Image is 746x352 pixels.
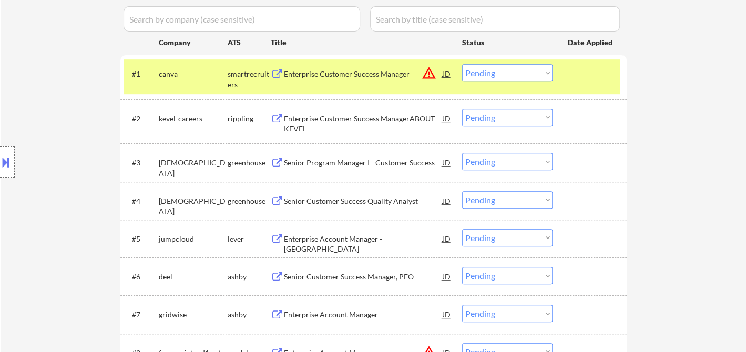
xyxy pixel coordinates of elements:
[124,6,360,32] input: Search by company (case sensitive)
[159,234,228,244] div: jumpcloud
[442,191,452,210] div: JD
[159,196,228,216] div: [DEMOGRAPHIC_DATA]
[159,37,228,48] div: Company
[442,305,452,324] div: JD
[284,69,443,79] div: Enterprise Customer Success Manager
[442,153,452,172] div: JD
[228,196,271,206] div: greenhouse
[462,33,553,51] div: Status
[271,37,452,48] div: Title
[228,37,271,48] div: ATS
[422,66,436,80] button: warning_amber
[442,229,452,248] div: JD
[228,234,271,244] div: lever
[132,309,150,320] div: #7
[442,64,452,83] div: JD
[159,113,228,124] div: kevel-careers
[284,113,443,134] div: Enterprise Customer Success ManagerABOUT KEVEL
[228,113,271,124] div: rippling
[568,37,614,48] div: Date Applied
[284,196,443,206] div: Senior Customer Success Quality Analyst
[132,272,150,282] div: #6
[284,158,443,168] div: Senior Program Manager I - Customer Success
[159,158,228,178] div: [DEMOGRAPHIC_DATA]
[228,272,271,282] div: ashby
[284,309,443,320] div: Enterprise Account Manager
[370,6,620,32] input: Search by title (case sensitive)
[284,234,443,254] div: Enterprise Account Manager - [GEOGRAPHIC_DATA]
[228,69,271,89] div: smartrecruiters
[228,158,271,168] div: greenhouse
[442,267,452,286] div: JD
[284,272,443,282] div: Senior Customer Success Manager, PEO
[442,109,452,128] div: JD
[159,69,228,79] div: canva
[159,309,228,320] div: gridwise
[228,309,271,320] div: ashby
[159,272,228,282] div: deel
